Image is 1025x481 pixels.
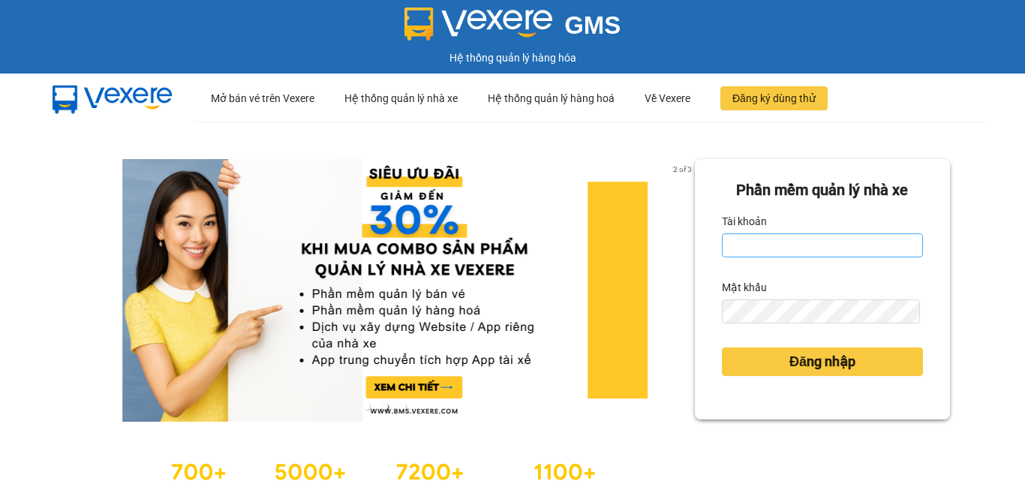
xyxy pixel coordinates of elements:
[404,8,553,41] img: logo 2
[344,74,458,122] div: Hệ thống quản lý nhà xe
[722,299,920,323] input: Mật khẩu
[564,11,621,39] span: GMS
[722,209,767,233] label: Tài khoản
[382,404,388,410] li: slide item 2
[400,404,406,410] li: slide item 3
[4,50,1021,66] div: Hệ thống quản lý hàng hóa
[722,275,767,299] label: Mật khẩu
[732,90,816,107] span: Đăng ký dùng thử
[38,74,188,123] img: mbUUG5Q.png
[669,159,695,179] p: 2 of 3
[720,86,828,110] button: Đăng ký dùng thử
[488,74,615,122] div: Hệ thống quản lý hàng hoá
[404,23,621,35] a: GMS
[645,74,690,122] div: Về Vexere
[364,404,370,410] li: slide item 1
[75,159,96,422] button: previous slide / item
[211,74,314,122] div: Mở bán vé trên Vexere
[722,347,923,376] button: Đăng nhập
[722,179,923,202] div: Phần mềm quản lý nhà xe
[674,159,695,422] button: next slide / item
[789,351,855,372] span: Đăng nhập
[722,233,923,257] input: Tài khoản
